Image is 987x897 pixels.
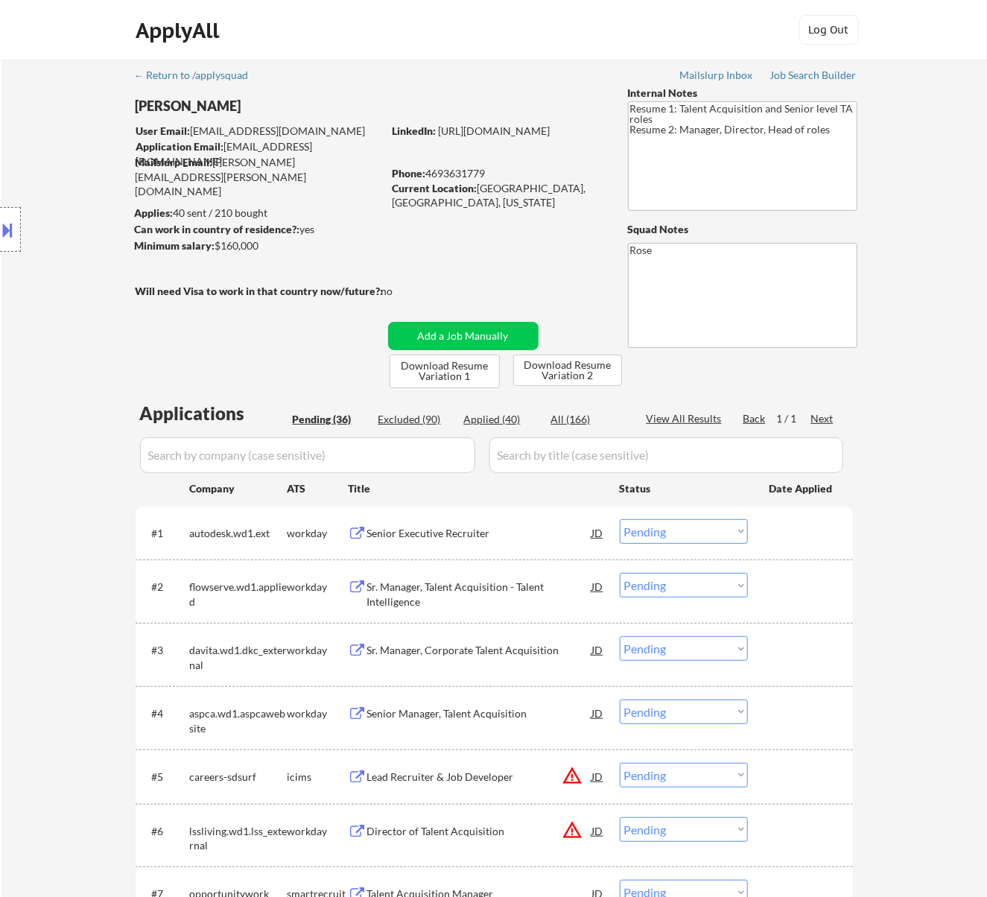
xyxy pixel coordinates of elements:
[591,817,606,844] div: JD
[293,412,367,427] div: Pending (36)
[551,412,626,427] div: All (166)
[288,770,349,785] div: icims
[620,475,748,501] div: Status
[393,167,426,180] strong: Phone:
[680,70,755,80] div: Mailslurp Inbox
[288,824,349,839] div: workday
[770,69,857,84] a: Job Search Builder
[390,355,500,388] button: Download Resume Variation 1
[393,166,603,181] div: 4693631779
[190,706,288,735] div: aspca.wd1.aspcawebsite
[591,519,606,546] div: JD
[628,86,857,101] div: Internal Notes
[647,411,726,426] div: View All Results
[367,643,592,658] div: Sr. Manager, Corporate Talent Acquisition
[388,322,539,350] button: Add a Job Manually
[777,411,811,426] div: 1 / 1
[367,706,592,721] div: Senior Manager, Talent Acquisition
[190,824,288,853] div: lssliving.wd1.lss_external
[393,182,477,194] strong: Current Location:
[591,763,606,790] div: JD
[464,412,539,427] div: Applied (40)
[439,124,550,137] a: [URL][DOMAIN_NAME]
[152,706,178,721] div: #4
[152,824,178,839] div: #6
[562,820,583,840] button: warning_amber
[288,580,349,595] div: workday
[381,284,424,299] div: no
[591,573,606,600] div: JD
[489,437,843,473] input: Search by title (case sensitive)
[288,706,349,721] div: workday
[393,181,603,210] div: [GEOGRAPHIC_DATA], [GEOGRAPHIC_DATA], [US_STATE]
[190,580,288,609] div: flowserve.wd1.applied
[393,124,437,137] strong: LinkedIn:
[378,412,453,427] div: Excluded (90)
[152,526,178,541] div: #1
[770,70,857,80] div: Job Search Builder
[367,580,592,609] div: Sr. Manager, Talent Acquisition - Talent Intelligence
[140,405,288,422] div: Applications
[769,481,835,496] div: Date Applied
[190,481,288,496] div: Company
[134,70,263,80] div: ← Return to /applysquad
[591,700,606,726] div: JD
[591,636,606,663] div: JD
[288,643,349,658] div: workday
[152,770,178,785] div: #5
[190,643,288,672] div: davita.wd1.dkc_external
[140,437,475,473] input: Search by company (case sensitive)
[799,15,859,45] button: Log Out
[152,580,178,595] div: #2
[367,824,592,839] div: Director of Talent Acquisition
[513,355,622,386] button: Download Resume Variation 2
[136,18,224,43] div: ApplyAll
[288,526,349,541] div: workday
[190,770,288,785] div: careers-sdsurf
[134,69,263,84] a: ← Return to /applysquad
[152,643,178,658] div: #3
[680,69,755,84] a: Mailslurp Inbox
[288,481,349,496] div: ATS
[136,97,442,115] div: [PERSON_NAME]
[628,222,857,237] div: Squad Notes
[367,770,592,785] div: Lead Recruiter & Job Developer
[562,765,583,786] button: warning_amber
[811,411,835,426] div: Next
[743,411,767,426] div: Back
[349,481,606,496] div: Title
[367,526,592,541] div: Senior Executive Recruiter
[190,526,288,541] div: autodesk.wd1.ext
